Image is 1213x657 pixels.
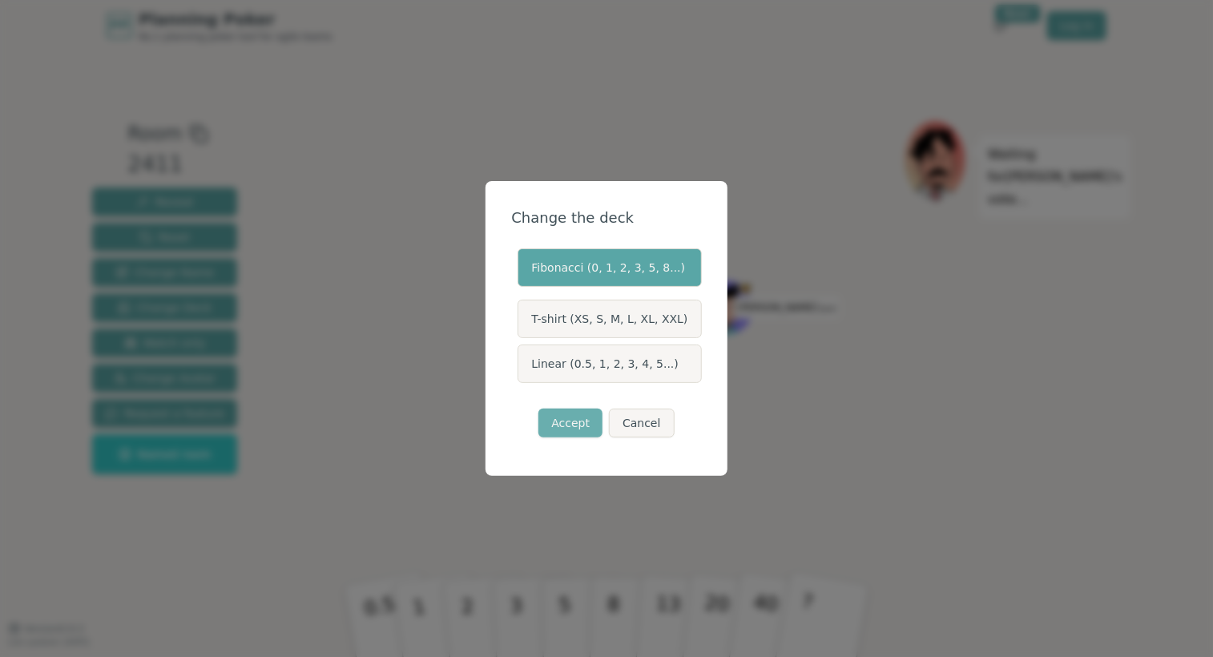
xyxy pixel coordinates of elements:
label: T-shirt (XS, S, M, L, XL, XXL) [518,300,701,338]
button: Cancel [609,409,674,437]
button: Accept [538,409,602,437]
label: Fibonacci (0, 1, 2, 3, 5, 8...) [518,248,701,287]
div: Change the deck [511,207,701,229]
label: Linear (0.5, 1, 2, 3, 4, 5...) [518,345,701,383]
